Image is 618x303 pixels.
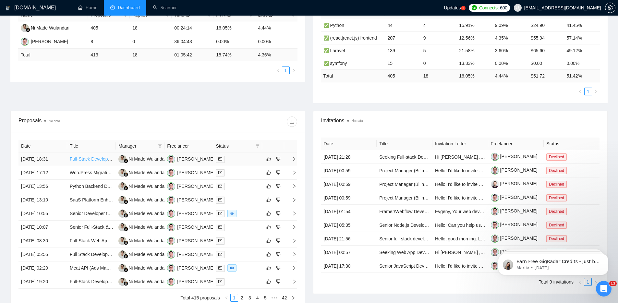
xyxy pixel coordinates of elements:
span: dislike [276,238,281,243]
button: dislike [274,169,282,176]
span: right [291,296,295,300]
img: EP [167,182,175,190]
span: ••• [269,294,280,302]
span: mail [218,157,222,161]
span: dislike [276,224,281,230]
img: Profile image for Mariia [15,19,25,30]
button: like [265,196,273,204]
li: Next 5 Pages [269,294,280,302]
div: Ni Made Wulandari [128,155,167,163]
a: EP[PERSON_NAME] [21,39,68,44]
td: 36:04:43 [172,35,213,49]
button: like [265,223,273,231]
img: gigradar-bm.png [124,281,128,286]
span: dashboard [110,5,115,10]
button: setting [605,3,615,13]
li: 1 [584,88,592,95]
button: like [265,278,273,285]
a: EP[PERSON_NAME] [167,279,214,284]
span: dislike [276,252,281,257]
a: EP[PERSON_NAME] [167,265,214,270]
img: EP [167,278,175,286]
a: Declined [546,222,569,227]
button: dislike [274,237,282,245]
td: 207 [385,31,420,44]
a: ✅ Python [323,23,344,28]
td: 0.00% [564,57,600,69]
span: mail [218,239,222,243]
span: left [578,90,582,93]
span: like [266,184,271,189]
a: Senior Node.js Developer for Meeting Bot Implementation [379,223,495,228]
th: Title [377,138,432,150]
a: searchScanner [153,5,177,10]
a: 5 [461,6,466,10]
img: NM [118,169,127,177]
img: EP [167,196,175,204]
li: 1 [230,294,238,302]
div: Ni Made Wulandari [128,264,167,272]
p: Message from Mariia, sent 5d ago [28,25,112,31]
img: c14aCd22Gksy3l5Nmwl_3m8x1BzX30asuszDvIDLzBDhqoSSuirevjWV0x45mRaSDf [491,180,499,188]
a: Senior JavaScript Developer - Multiple Web App Development [379,263,504,269]
span: 12 [609,281,617,286]
a: homeHome [78,5,97,10]
td: 0.00% [255,35,297,49]
span: dislike [276,197,281,202]
td: $0.00 [528,57,564,69]
div: Ni Made Wulandari [128,224,167,231]
td: 51.42 % [564,69,600,82]
span: Declined [546,194,567,201]
span: Declined [546,167,567,174]
td: $ 51.72 [528,69,564,82]
td: 15.91% [456,19,492,31]
td: 15.74 % [213,49,255,61]
a: NMNi Made Wulandari [118,197,167,202]
span: filter [256,144,260,148]
td: $65.60 [528,44,564,57]
a: [PERSON_NAME] [491,154,538,159]
span: Dashboard [118,5,140,10]
a: Seeking Web App Developers with Python, Databases (SQL), and AWS experience - qcli-2025-q3 [379,250,576,255]
a: 1 [282,67,289,74]
button: dislike [274,250,282,258]
button: like [265,237,273,245]
img: NM [118,223,127,231]
li: 42 [280,294,289,302]
img: gigradar-bm.png [124,186,128,190]
button: dislike [274,196,282,204]
img: c1zGJ9btjoWUYXFt9T2l-lKm1wf_Q1Hg0frbz9aT2AMgL8nSaxEnolXP9hL4lNyRYq [491,194,499,202]
a: [PERSON_NAME] [491,208,538,213]
img: gigradar-bm.png [124,159,128,163]
div: [PERSON_NAME] [177,224,214,231]
td: 13.33% [456,57,492,69]
th: Freelancer [488,138,544,150]
a: [PERSON_NAME] [491,236,538,241]
span: dislike [276,156,281,162]
a: 1 [231,294,238,301]
img: gigradar-bm.png [124,254,128,259]
div: Ni Made Wulandari [31,24,69,31]
td: 139 [385,44,420,57]
p: Earn Free GigRadar Credits - Just by Sharing Your Story! 💬 Want more credits for sending proposal... [28,18,112,25]
li: 3 [246,294,254,302]
span: mail [218,184,222,188]
span: mail [218,171,222,175]
td: 0.00% [492,57,528,69]
a: ✅ symfony [323,61,347,66]
td: 3.60% [492,44,528,57]
span: LRR [258,12,273,18]
div: [PERSON_NAME] [177,210,214,217]
td: 15 [385,57,420,69]
button: like [265,155,273,163]
button: right [290,67,297,74]
a: 2 [238,294,246,301]
a: 5 [262,294,269,301]
img: EP [167,169,175,177]
a: ✅ (react|react.js) frontend [323,35,377,41]
td: 21.58% [456,44,492,57]
div: [PERSON_NAME] [177,196,214,203]
div: Ni Made Wulandari [128,278,167,285]
span: like [266,265,271,271]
